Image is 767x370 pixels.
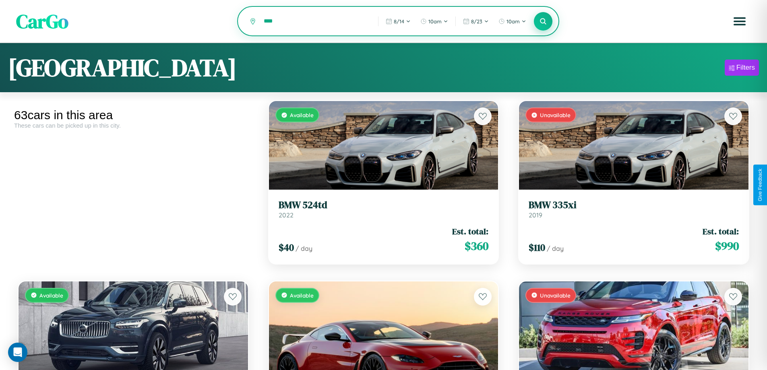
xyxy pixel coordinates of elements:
[715,238,739,254] span: $ 990
[279,211,294,219] span: 2022
[529,199,739,211] h3: BMW 335xi
[452,225,488,237] span: Est. total:
[8,343,27,362] div: Open Intercom Messenger
[725,60,759,76] button: Filters
[279,199,489,211] h3: BMW 524td
[14,108,252,122] div: 63 cars in this area
[471,18,482,25] span: 8 / 23
[540,112,571,118] span: Unavailable
[529,199,739,219] a: BMW 335xi2019
[459,15,493,28] button: 8/23
[382,15,415,28] button: 8/14
[416,15,452,28] button: 10am
[529,241,545,254] span: $ 110
[8,51,237,84] h1: [GEOGRAPHIC_DATA]
[547,244,564,252] span: / day
[279,241,294,254] span: $ 40
[296,244,312,252] span: / day
[728,10,751,33] button: Open menu
[290,292,314,299] span: Available
[279,199,489,219] a: BMW 524td2022
[465,238,488,254] span: $ 360
[494,15,530,28] button: 10am
[540,292,571,299] span: Unavailable
[428,18,442,25] span: 10am
[394,18,404,25] span: 8 / 14
[529,211,542,219] span: 2019
[39,292,63,299] span: Available
[14,122,252,129] div: These cars can be picked up in this city.
[736,64,755,72] div: Filters
[16,8,68,35] span: CarGo
[507,18,520,25] span: 10am
[290,112,314,118] span: Available
[757,169,763,201] div: Give Feedback
[703,225,739,237] span: Est. total:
